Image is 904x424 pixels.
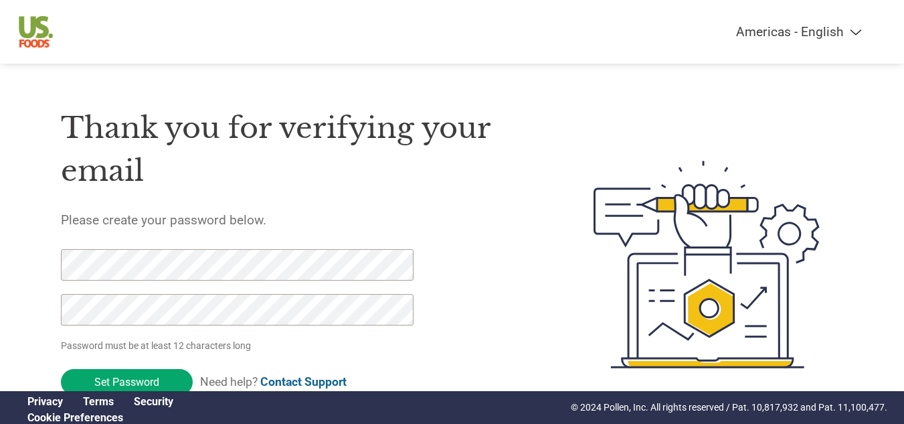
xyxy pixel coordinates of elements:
a: Security [134,395,173,408]
a: Privacy [27,395,63,408]
h1: Thank you for verifying your email [61,107,531,193]
div: Open Cookie Preferences Modal [17,411,183,424]
span: Need help? [200,375,347,388]
h5: Please create your password below. [61,212,531,228]
input: Set Password [61,369,193,395]
a: Cookie Preferences, opens a dedicated popup modal window [27,411,123,424]
p: Password must be at least 12 characters long [61,339,418,353]
img: US Foods [17,13,54,50]
p: © 2024 Pollen, Inc. All rights reserved / Pat. 10,817,932 and Pat. 11,100,477. [571,401,887,415]
a: Terms [83,395,114,408]
a: Contact Support [260,375,347,388]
